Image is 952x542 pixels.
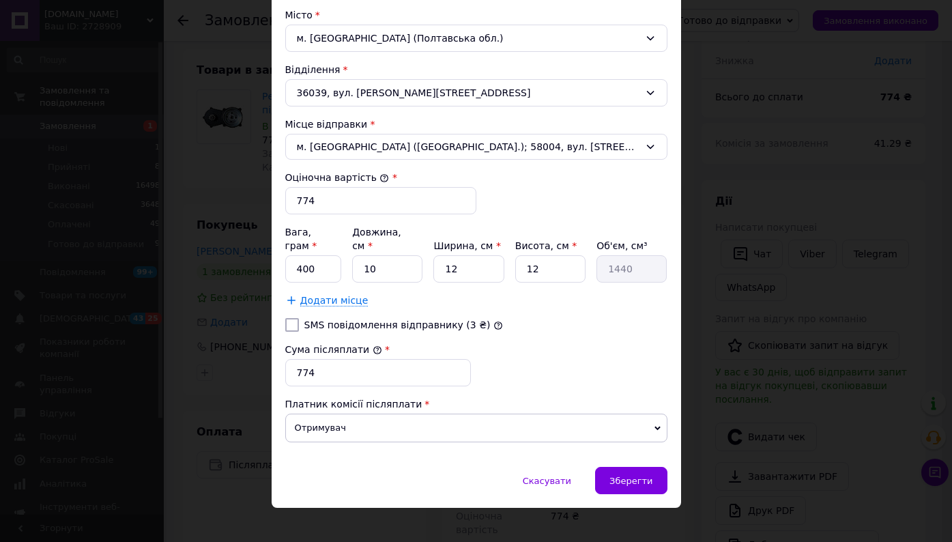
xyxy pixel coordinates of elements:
[352,227,401,251] label: Довжина, см
[285,172,390,183] label: Оціночна вартість
[285,79,667,106] div: 36039, вул. [PERSON_NAME][STREET_ADDRESS]
[285,63,667,76] div: Відділення
[609,476,652,486] span: Зберегти
[515,240,577,251] label: Висота, см
[596,239,667,253] div: Об'єм, см³
[297,140,639,154] span: м. [GEOGRAPHIC_DATA] ([GEOGRAPHIC_DATA].); 58004, вул. [STREET_ADDRESS]
[300,295,369,306] span: Додати місце
[285,117,667,131] div: Місце відправки
[523,476,571,486] span: Скасувати
[285,399,422,410] span: Платник комісії післяплати
[304,319,491,330] label: SMS повідомлення відправнику (3 ₴)
[285,344,382,355] label: Сума післяплати
[285,414,667,442] span: Отримувач
[285,8,667,22] div: Місто
[285,227,317,251] label: Вага, грам
[285,25,667,52] div: м. [GEOGRAPHIC_DATA] (Полтавська обл.)
[433,240,500,251] label: Ширина, см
